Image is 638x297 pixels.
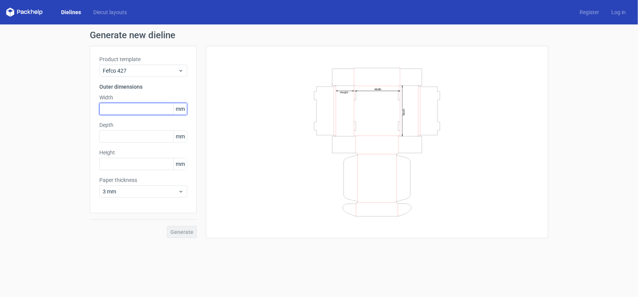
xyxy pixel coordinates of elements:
h1: Generate new dieline [90,31,548,40]
text: Height [340,91,348,94]
a: Dielines [55,8,87,16]
span: mm [173,158,187,170]
a: Diecut layouts [87,8,133,16]
label: Depth [99,121,187,129]
span: Fefco 427 [103,67,178,75]
label: Paper thickness [99,176,187,184]
label: Width [99,94,187,101]
a: Log in [605,8,632,16]
label: Height [99,149,187,156]
h3: Outer dimensions [99,83,187,91]
text: Depth [402,108,405,115]
a: Register [573,8,605,16]
span: 3 mm [103,188,178,195]
text: Width [374,87,382,91]
span: mm [173,131,187,142]
label: Product template [99,55,187,63]
span: mm [173,103,187,115]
